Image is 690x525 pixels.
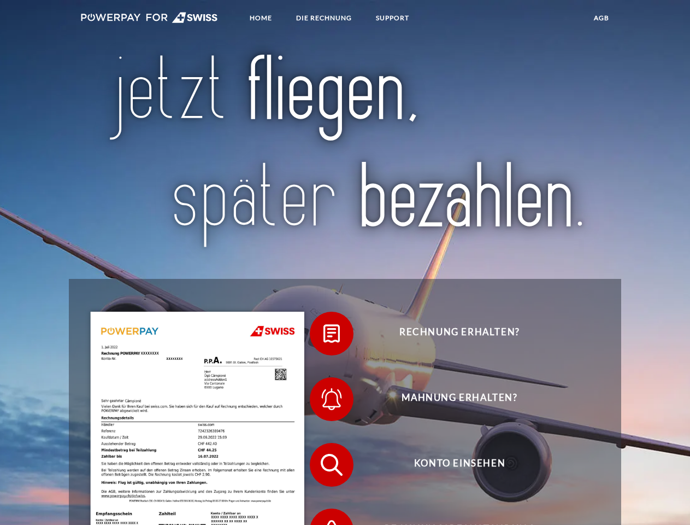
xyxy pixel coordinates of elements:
[310,312,594,355] button: Rechnung erhalten?
[318,451,345,479] img: qb_search.svg
[326,443,593,487] span: Konto einsehen
[287,8,361,28] a: DIE RECHNUNG
[326,377,593,421] span: Mahnung erhalten?
[81,12,218,23] img: logo-swiss-white.svg
[240,8,281,28] a: Home
[104,52,586,252] img: title-swiss_de.svg
[318,320,345,347] img: qb_bill.svg
[310,377,594,421] button: Mahnung erhalten?
[367,8,418,28] a: SUPPORT
[326,312,593,355] span: Rechnung erhalten?
[585,8,618,28] a: agb
[318,386,345,413] img: qb_bell.svg
[310,443,594,487] button: Konto einsehen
